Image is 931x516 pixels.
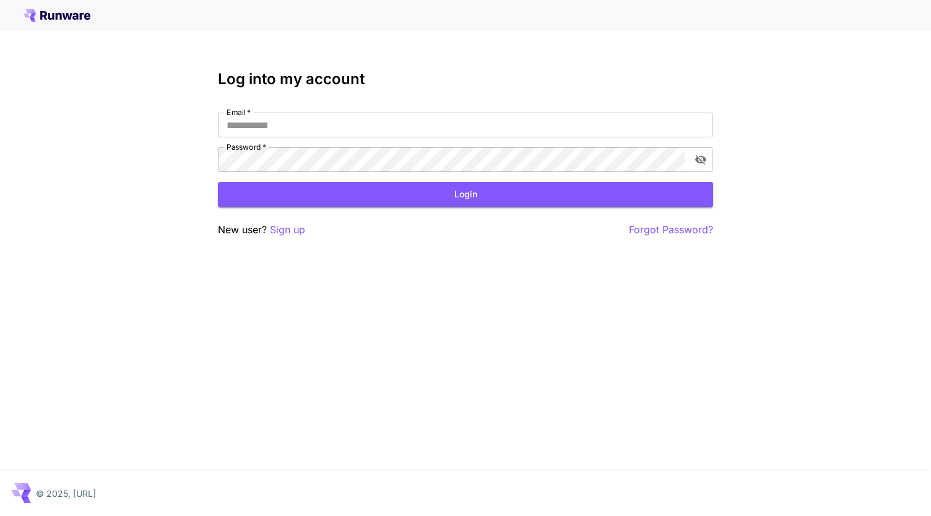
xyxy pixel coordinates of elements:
button: Forgot Password? [629,222,713,238]
p: © 2025, [URL] [36,487,96,500]
h3: Log into my account [218,71,713,88]
button: toggle password visibility [690,148,712,171]
button: Sign up [270,222,305,238]
label: Password [227,142,266,152]
button: Login [218,182,713,207]
p: New user? [218,222,305,238]
label: Email [227,107,251,118]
